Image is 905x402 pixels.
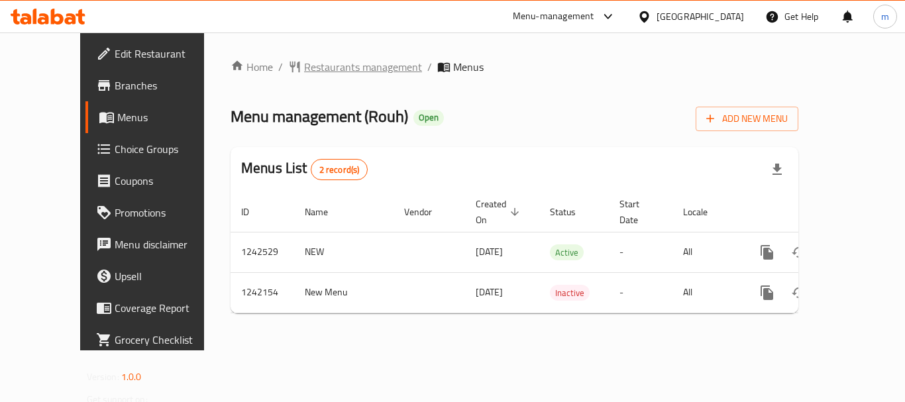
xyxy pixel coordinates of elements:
button: Add New Menu [696,107,798,131]
span: Created On [476,196,523,228]
span: Open [413,112,444,123]
a: Branches [85,70,231,101]
a: Menu disclaimer [85,228,231,260]
span: Version: [87,368,119,385]
a: Home [231,59,273,75]
span: Branches [115,77,221,93]
button: more [751,277,783,309]
div: Total records count [311,159,368,180]
span: Inactive [550,285,590,301]
div: Menu-management [513,9,594,25]
a: Edit Restaurant [85,38,231,70]
table: enhanced table [231,192,889,313]
td: NEW [294,232,394,272]
span: [DATE] [476,283,503,301]
span: Menu management ( Rouh ) [231,101,408,131]
li: / [278,59,283,75]
button: more [751,236,783,268]
span: Choice Groups [115,141,221,157]
span: Add New Menu [706,111,788,127]
span: Locale [683,204,725,220]
span: Restaurants management [304,59,422,75]
span: Vendor [404,204,449,220]
td: 1242529 [231,232,294,272]
div: Export file [761,154,793,185]
td: 1242154 [231,272,294,313]
a: Menus [85,101,231,133]
span: Promotions [115,205,221,221]
span: m [881,9,889,24]
span: Active [550,245,584,260]
h2: Menus List [241,158,368,180]
a: Choice Groups [85,133,231,165]
span: Name [305,204,345,220]
nav: breadcrumb [231,59,798,75]
span: Coupons [115,173,221,189]
th: Actions [741,192,889,232]
a: Promotions [85,197,231,228]
span: Upsell [115,268,221,284]
span: ID [241,204,266,220]
span: Status [550,204,593,220]
span: Menus [453,59,484,75]
td: New Menu [294,272,394,313]
li: / [427,59,432,75]
td: All [672,272,741,313]
span: Edit Restaurant [115,46,221,62]
a: Coupons [85,165,231,197]
div: [GEOGRAPHIC_DATA] [657,9,744,24]
span: 2 record(s) [311,164,368,176]
span: Coverage Report [115,300,221,316]
div: Open [413,110,444,126]
td: - [609,272,672,313]
a: Grocery Checklist [85,324,231,356]
span: 1.0.0 [121,368,142,385]
span: Menus [117,109,221,125]
span: Start Date [619,196,657,228]
a: Upsell [85,260,231,292]
td: - [609,232,672,272]
span: Menu disclaimer [115,236,221,252]
span: [DATE] [476,243,503,260]
a: Restaurants management [288,59,422,75]
a: Coverage Report [85,292,231,324]
td: All [672,232,741,272]
span: Grocery Checklist [115,332,221,348]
